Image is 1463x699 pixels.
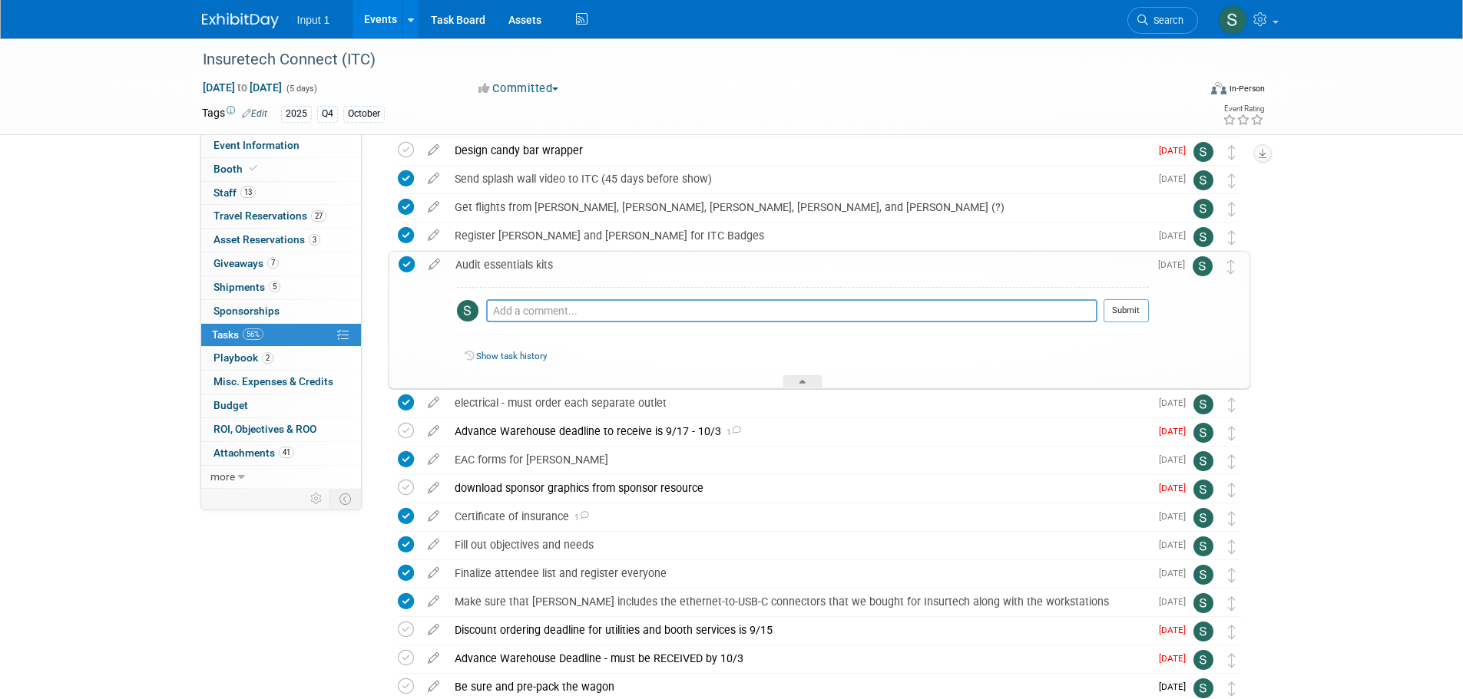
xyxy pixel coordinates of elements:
span: [DATE] [1158,259,1193,270]
div: Insuretech Connect (ITC) [197,46,1175,74]
a: Giveaways7 [201,252,361,275]
img: Susan Stout [1193,170,1213,190]
span: [DATE] [1159,539,1193,550]
span: [DATE] [1159,681,1193,692]
span: [DATE] [1159,625,1193,635]
a: edit [420,481,447,495]
div: 2025 [281,106,312,122]
i: Move task [1228,454,1236,469]
button: Committed [473,81,564,97]
img: Susan Stout [1193,227,1213,247]
span: [DATE] [DATE] [202,81,283,94]
i: Move task [1228,145,1236,160]
div: Design candy bar wrapper [447,137,1150,163]
span: [DATE] [1159,230,1193,241]
span: [DATE] [1159,454,1193,465]
i: Move task [1228,511,1236,526]
a: edit [421,258,448,272]
span: 13 [240,186,256,198]
span: Travel Reservations [213,209,326,222]
div: Audit essentials kits [448,252,1149,278]
td: Personalize Event Tab Strip [303,489,330,509]
i: Move task [1227,259,1235,274]
span: Event Information [213,139,300,151]
div: Send splash wall video to ITC (45 days before show) [447,166,1150,192]
span: [DATE] [1159,397,1193,408]
a: edit [420,424,447,438]
div: Advance Warehouse deadline to receive is 9/17 - 10/3 [447,418,1150,444]
a: Staff13 [201,182,361,205]
a: Booth [201,158,361,181]
a: more [201,466,361,489]
img: Susan Stout [1193,622,1213,641]
span: Shipments [213,281,280,293]
span: [DATE] [1159,511,1193,522]
a: Misc. Expenses & Credits [201,371,361,394]
a: edit [420,623,447,637]
span: (5 days) [285,84,317,94]
span: 56% [243,328,263,340]
a: Event Information [201,134,361,157]
img: Susan Stout [1193,451,1213,471]
div: Event Format [1107,80,1266,103]
span: ROI, Objectives & ROO [213,423,316,435]
i: Move task [1228,568,1236,582]
a: edit [420,566,447,580]
img: Susan Stout [1193,423,1213,443]
div: Discount ordering deadline for utilities and booth services is 9/15 [447,617,1150,643]
div: Certificate of insurance [447,503,1150,529]
button: Submit [1104,299,1149,322]
div: Get flights from [PERSON_NAME], [PERSON_NAME], [PERSON_NAME], [PERSON_NAME], and [PERSON_NAME] (?) [447,194,1163,220]
span: [DATE] [1159,145,1193,156]
td: Toggle Event Tabs [329,489,361,509]
a: edit [420,680,447,694]
div: October [343,106,385,122]
div: Q4 [317,106,338,122]
img: Susan Stout [1193,480,1213,500]
div: Advance Warehouse Deadline - must be RECEIVED by 10/3 [447,645,1150,671]
span: Sponsorships [213,305,280,317]
i: Move task [1228,202,1236,216]
img: Susan Stout [1193,142,1213,162]
div: download sponsor graphics from sponsor resource [447,475,1150,501]
div: In-Person [1229,83,1265,94]
i: Move task [1228,426,1236,440]
i: Booth reservation complete [250,164,257,173]
span: Staff [213,186,256,199]
div: Finalize attendee list and register everyone [447,560,1150,586]
span: 1 [569,513,589,523]
a: Travel Reservations27 [201,205,361,228]
span: [DATE] [1159,426,1193,437]
span: Budget [213,399,248,411]
div: EAC forms for [PERSON_NAME] [447,447,1150,473]
a: Playbook2 [201,347,361,370]
span: 5 [269,281,280,292]
a: edit [420,172,447,186]
img: Susan Stout [1193,394,1213,414]
img: Format-Inperson.png [1211,82,1226,94]
span: Input 1 [297,14,330,26]
span: 7 [267,257,279,269]
span: Search [1148,15,1183,26]
a: edit [420,595,447,608]
span: more [210,470,235,483]
span: [DATE] [1159,483,1193,493]
a: Attachments41 [201,442,361,465]
img: Susan Stout [1193,199,1213,219]
span: Misc. Expenses & Credits [213,375,333,387]
span: 27 [311,210,326,222]
a: edit [420,453,447,467]
i: Move task [1228,230,1236,245]
a: Edit [242,108,267,119]
span: Playbook [213,351,273,364]
i: Move task [1228,653,1236,668]
img: Susan Stout [1193,650,1213,670]
a: ROI, Objectives & ROO [201,418,361,441]
span: [DATE] [1159,173,1193,184]
a: Budget [201,394,361,417]
i: Move task [1228,596,1236,611]
a: Search [1127,7,1198,34]
span: 2 [262,352,273,364]
div: Register [PERSON_NAME] and [PERSON_NAME] for ITC Badges [447,223,1150,249]
div: Make sure that [PERSON_NAME] includes the ethernet-to-USB-C connectors that we bought for Insurte... [447,589,1150,615]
